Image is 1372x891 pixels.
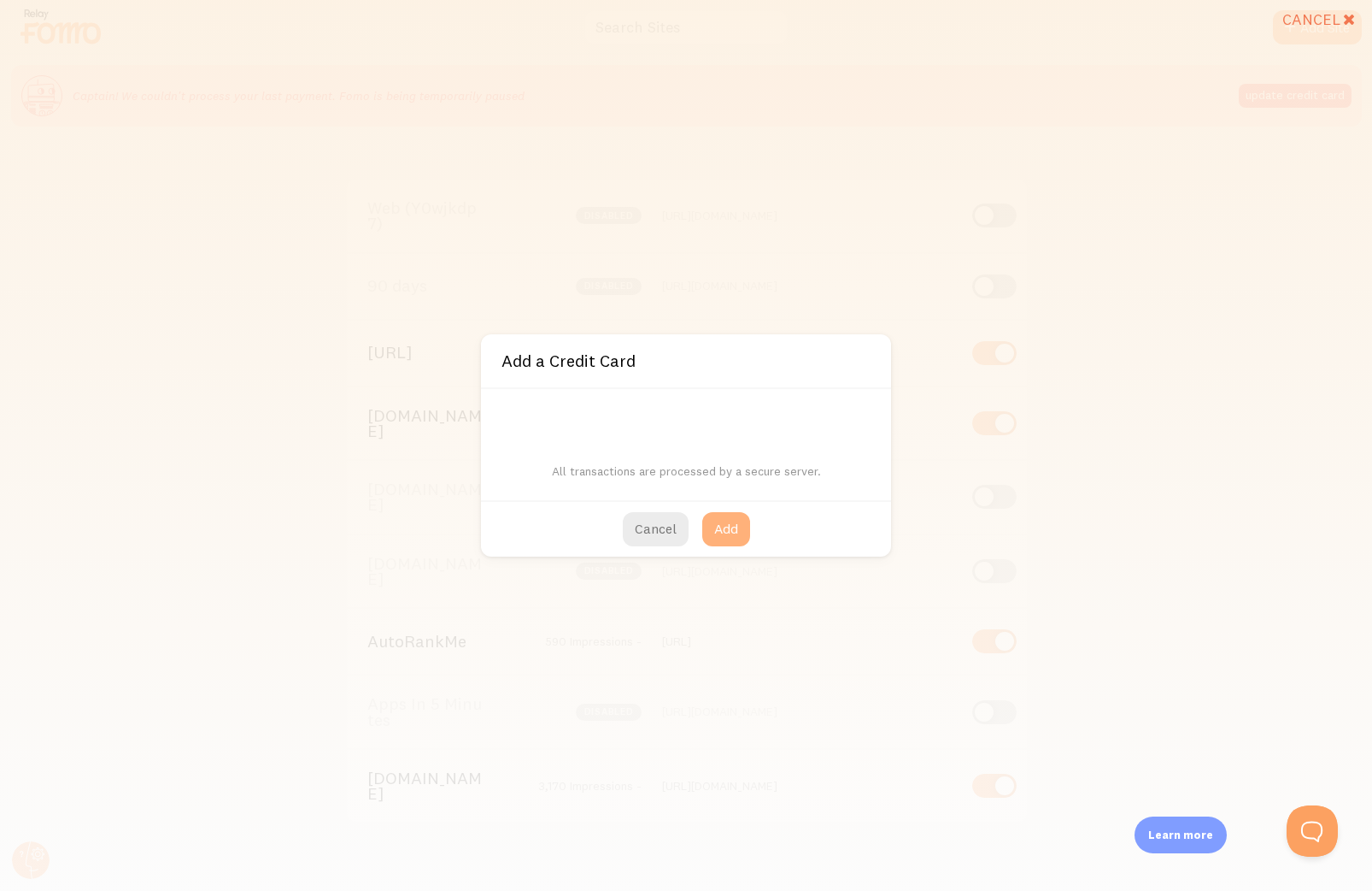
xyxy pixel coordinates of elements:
[491,352,636,369] h3: Add a Credit Card
[623,512,689,546] button: Cancel
[1135,817,1227,853] div: Learn more
[501,445,871,480] p: All transactions are processed by a secure server.
[1287,805,1338,857] iframe: Help Scout Beacon - Open
[702,512,750,546] button: Add
[1148,827,1213,843] p: Learn more
[1282,10,1362,30] div: Cancel
[501,410,871,425] iframe: Secure card payment input frame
